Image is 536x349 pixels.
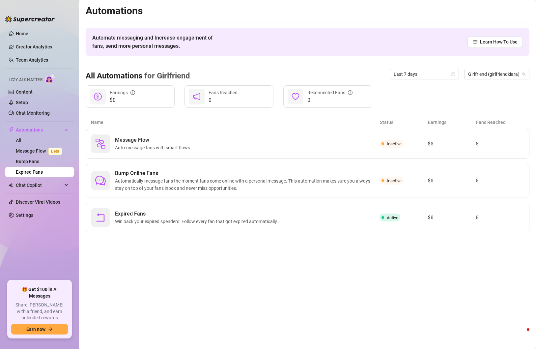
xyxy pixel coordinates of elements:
[451,72,455,76] span: calendar
[16,125,63,135] span: Automations
[522,72,526,76] span: team
[16,138,21,143] a: All
[394,69,455,79] span: Last 7 days
[115,177,380,192] span: Automatically message fans the moment fans come online with a personal message. This automation m...
[16,57,48,63] a: Team Analytics
[292,93,299,101] span: heart
[45,74,55,84] img: AI Chatter
[11,302,68,321] span: Share [PERSON_NAME] with a friend, and earn unlimited rewards
[9,77,42,83] span: Izzy AI Chatter
[110,89,135,96] div: Earnings
[428,119,476,126] article: Earnings
[16,180,63,190] span: Chat Copilot
[86,71,190,81] h3: All Automations
[11,324,68,334] button: Earn nowarrow-right
[115,218,281,225] span: Win back your expired spenders. Follow every fan that got expired automatically.
[115,144,194,151] span: Auto-message fans with smart flows.
[92,34,219,50] span: Automate messaging and Increase engagement of fans, send more personal messages.
[480,38,518,45] span: Learn How To Use
[209,96,238,104] span: 0
[16,31,28,36] a: Home
[476,140,524,148] article: 0
[48,327,53,332] span: arrow-right
[16,199,60,205] a: Discover Viral Videos
[387,178,402,183] span: Inactive
[11,286,68,299] span: 🎁 Get $100 in AI Messages
[16,169,43,175] a: Expired Fans
[16,110,50,116] a: Chat Monitoring
[115,136,194,144] span: Message Flow
[467,37,523,47] a: Learn How To Use
[387,141,402,146] span: Inactive
[473,40,477,44] span: read
[514,327,529,342] iframe: Intercom live chat
[428,214,476,221] article: $0
[95,212,106,223] span: rollback
[9,183,13,188] img: Chat Copilot
[209,90,238,95] span: Fans Reached
[428,177,476,185] article: $0
[115,210,281,218] span: Expired Fans
[193,93,201,101] span: notification
[16,89,33,95] a: Content
[476,214,524,221] article: 0
[307,89,353,96] div: Reconnected Fans
[86,5,529,17] h2: Automations
[307,96,353,104] span: 0
[16,42,69,52] a: Creator Analytics
[115,169,380,177] span: Bump Online Fans
[142,71,190,80] span: for Girlfriend
[91,119,380,126] article: Name
[94,93,102,101] span: dollar
[476,119,524,126] article: Fans Reached
[387,215,398,220] span: Active
[16,213,33,218] a: Settings
[348,90,353,95] span: info-circle
[476,177,524,185] article: 0
[130,90,135,95] span: info-circle
[48,148,62,155] span: Beta
[428,140,476,148] article: $0
[468,69,525,79] span: Girlfriend (girlfriendkiara)
[16,100,28,105] a: Setup
[9,127,14,132] span: thunderbolt
[380,119,428,126] article: Status
[16,159,39,164] a: Bump Fans
[95,175,106,186] span: comment
[16,148,65,154] a: Message FlowBeta
[110,96,135,104] span: $0
[95,138,106,149] img: svg%3e
[5,16,55,22] img: logo-BBDzfeDw.svg
[26,327,45,332] span: Earn now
